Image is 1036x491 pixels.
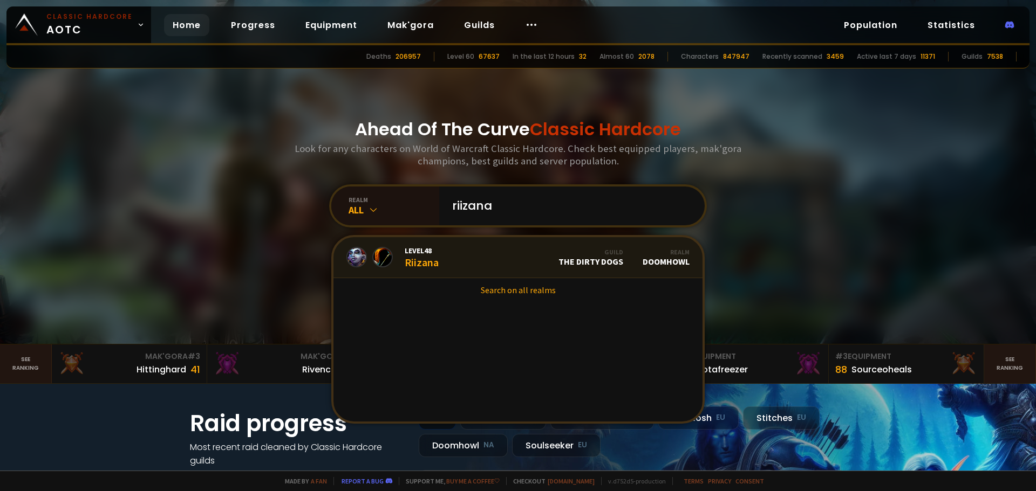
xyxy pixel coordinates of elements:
div: Riizana [405,246,439,269]
div: Level 60 [447,52,474,61]
div: Recently scanned [762,52,822,61]
a: Seeranking [984,344,1036,383]
a: Mak'Gora#3Hittinghard41 [52,344,207,383]
div: Active last 7 days [857,52,916,61]
small: EU [716,412,725,423]
div: 7538 [987,52,1003,61]
div: Stitches [743,406,820,430]
a: [DOMAIN_NAME] [548,477,595,485]
a: Statistics [919,14,984,36]
span: AOTC [46,12,133,38]
a: Mak'Gora#2Rivench100 [207,344,363,383]
div: Guild [558,248,623,256]
div: Mak'Gora [214,351,356,362]
div: 3459 [827,52,844,61]
div: Equipment [680,351,822,362]
h3: Look for any characters on World of Warcraft Classic Hardcore. Check best equipped players, mak'g... [290,142,746,167]
a: Level48RiizanaGuildThe Dirty DogsRealmDoomhowl [333,237,703,278]
span: # 3 [835,351,848,362]
div: Nek'Rosh [658,406,739,430]
a: Terms [684,477,704,485]
div: Guilds [962,52,983,61]
span: Checkout [506,477,595,485]
span: # 3 [188,351,200,362]
div: 67637 [479,52,500,61]
a: Population [835,14,906,36]
a: Report a bug [342,477,384,485]
div: 206957 [396,52,421,61]
a: Equipment [297,14,366,36]
a: Guilds [455,14,503,36]
div: 11371 [921,52,935,61]
a: Classic HardcoreAOTC [6,6,151,43]
a: Buy me a coffee [446,477,500,485]
div: Hittinghard [137,363,186,376]
small: NA [483,440,494,451]
a: a fan [311,477,327,485]
div: Rivench [302,363,336,376]
input: Search a character... [446,186,692,225]
div: 847947 [723,52,749,61]
div: Notafreezer [696,363,748,376]
h1: Raid progress [190,406,406,440]
a: Mak'gora [379,14,442,36]
div: Mak'Gora [58,351,200,362]
span: Classic Hardcore [530,117,681,141]
span: Support me, [399,477,500,485]
div: 41 [190,362,200,377]
div: The Dirty Dogs [558,248,623,267]
small: EU [578,440,587,451]
span: Level 48 [405,246,439,255]
small: EU [797,412,806,423]
a: Search on all realms [333,278,703,302]
span: Made by [278,477,327,485]
a: See all progress [190,468,260,480]
div: 2078 [638,52,655,61]
a: #2Equipment88Notafreezer [673,344,829,383]
div: Doomhowl [643,248,690,267]
div: Realm [643,248,690,256]
h1: Ahead Of The Curve [355,116,681,142]
h4: Most recent raid cleaned by Classic Hardcore guilds [190,440,406,467]
a: Progress [222,14,284,36]
a: #3Equipment88Sourceoheals [829,344,984,383]
div: Doomhowl [419,434,508,457]
div: All [349,204,439,216]
div: In the last 12 hours [513,52,575,61]
div: Almost 60 [599,52,634,61]
div: Soulseeker [512,434,601,457]
div: realm [349,196,439,204]
div: 88 [835,362,847,377]
div: 32 [579,52,587,61]
a: Privacy [708,477,731,485]
small: Classic Hardcore [46,12,133,22]
div: Sourceoheals [851,363,912,376]
div: Equipment [835,351,977,362]
a: Consent [735,477,764,485]
a: Home [164,14,209,36]
div: Characters [681,52,719,61]
div: Deaths [366,52,391,61]
span: v. d752d5 - production [601,477,666,485]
